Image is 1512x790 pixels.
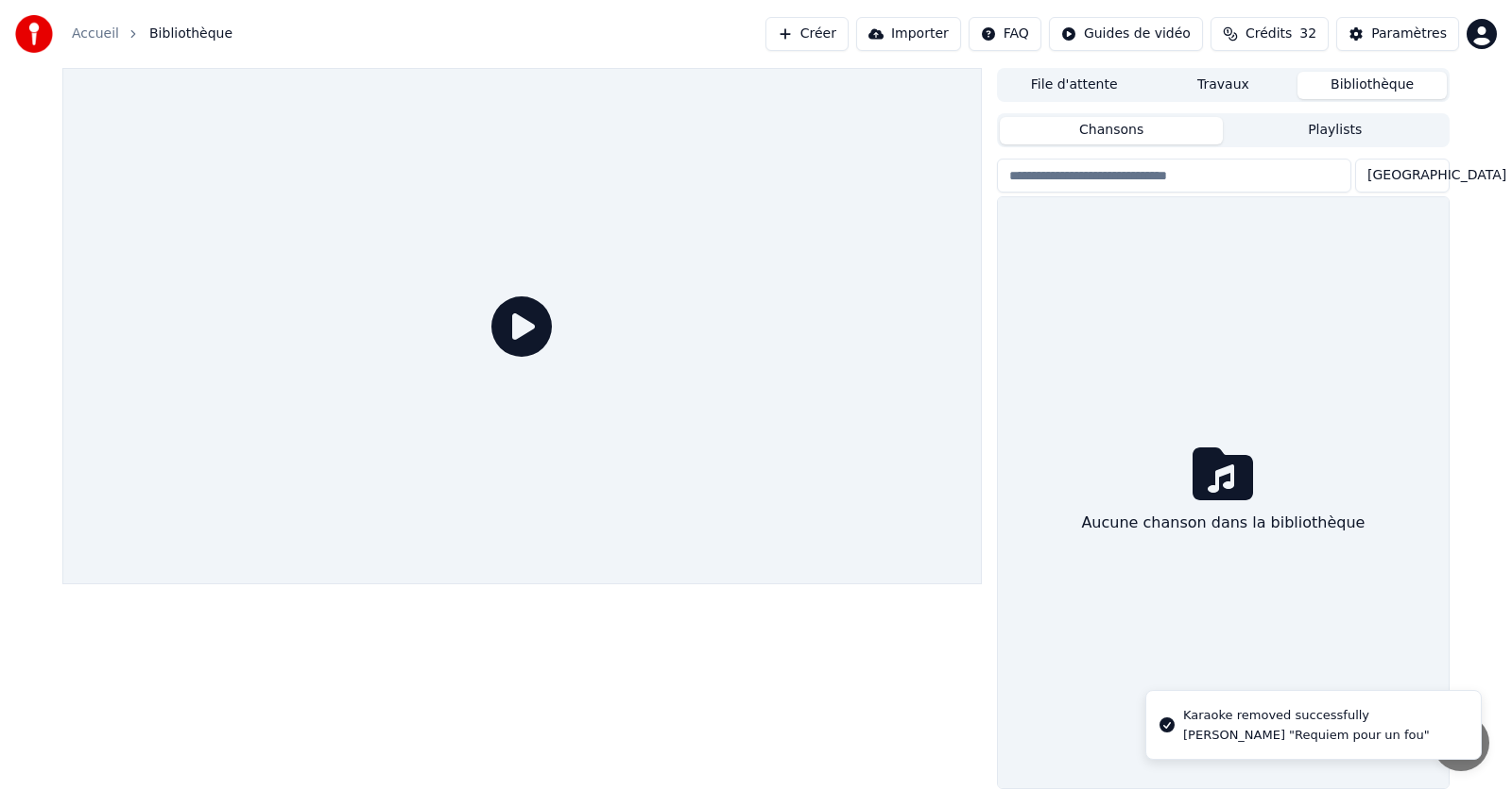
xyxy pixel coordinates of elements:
[1297,72,1447,99] button: Bibliothèque
[1074,504,1372,542] div: Aucune chanson dans la bibliothèque
[1336,17,1459,51] button: Paramètres
[72,25,119,43] a: Accueil
[1223,117,1447,144] button: Playlists
[1000,117,1224,144] button: Chansons
[1149,72,1298,99] button: Travaux
[1000,72,1149,99] button: File d'attente
[856,17,961,51] button: Importer
[1049,17,1203,51] button: Guides de vidéo
[1246,25,1292,43] span: Crédits
[149,25,232,43] span: Bibliothèque
[969,17,1041,51] button: FAQ
[765,17,849,51] button: Créer
[1371,25,1447,43] div: Paramètres
[1183,727,1430,744] div: [PERSON_NAME] "Requiem pour un fou"
[15,15,53,53] img: youka
[1367,166,1506,185] span: [GEOGRAPHIC_DATA]
[1299,25,1316,43] span: 32
[72,25,232,43] nav: breadcrumb
[1211,17,1329,51] button: Crédits32
[1183,706,1430,725] div: Karaoke removed successfully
